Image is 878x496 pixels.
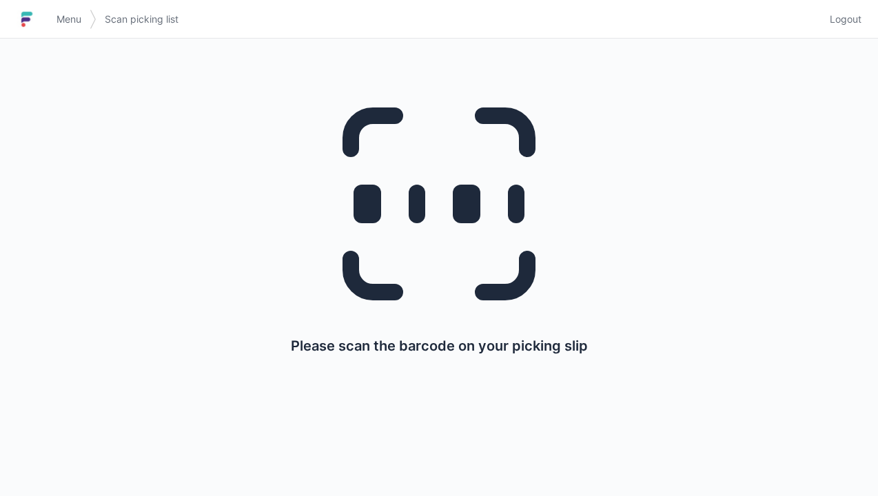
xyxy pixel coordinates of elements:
a: Menu [48,7,90,32]
img: logo-small.jpg [17,8,37,30]
a: Scan picking list [96,7,187,32]
span: Scan picking list [105,12,178,26]
a: Logout [821,7,861,32]
span: Menu [57,12,81,26]
span: Logout [830,12,861,26]
p: Please scan the barcode on your picking slip [291,336,588,355]
img: svg> [90,3,96,36]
